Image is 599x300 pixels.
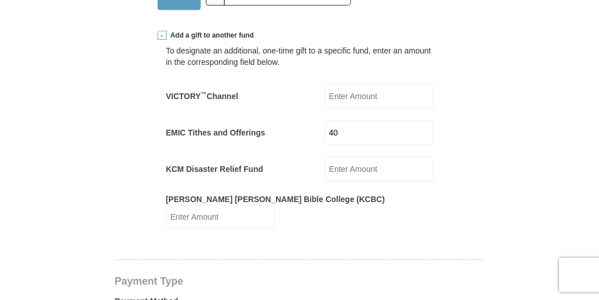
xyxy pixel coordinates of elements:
label: [PERSON_NAME] [PERSON_NAME] Bible College (KCBC) [166,194,385,205]
sup: ™ [201,91,207,97]
input: Enter Amount [166,205,275,229]
h4: Payment Type [115,277,485,286]
input: Enter Amount [325,157,433,182]
label: EMIC Tithes and Offerings [166,127,266,138]
span: Add a gift to another fund [167,31,254,40]
label: VICTORY Channel [166,91,238,102]
input: Enter Amount [325,84,433,109]
div: To designate an additional, one-time gift to a specific fund, enter an amount in the correspondin... [166,45,433,68]
label: KCM Disaster Relief Fund [166,163,263,175]
input: Enter Amount [325,121,433,145]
